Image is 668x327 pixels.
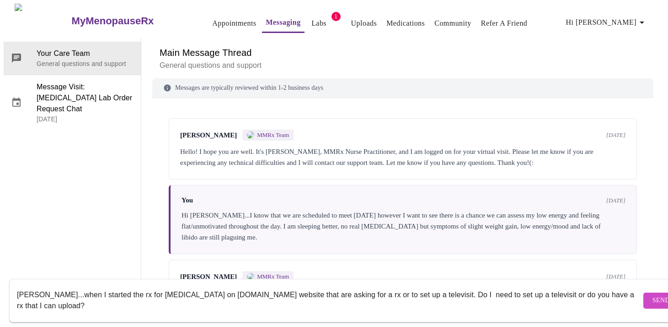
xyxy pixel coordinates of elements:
button: Uploads [347,14,381,33]
a: MyMenopauseRx [70,5,190,37]
span: [PERSON_NAME] [180,131,237,139]
a: Medications [386,17,425,30]
div: Your Care TeamGeneral questions and support [4,42,141,75]
a: Messaging [266,16,300,29]
a: Labs [311,17,326,30]
img: MyMenopauseRx Logo [15,4,70,38]
button: Medications [383,14,428,33]
span: [DATE] [606,273,625,280]
button: Hi [PERSON_NAME] [562,13,651,32]
div: Hello! I hope you are well. It's [PERSON_NAME], MMRx Nurse Practitioner, and I am logged on for y... [180,146,625,168]
h3: MyMenopauseRx [72,15,154,27]
span: 1 [331,12,341,21]
span: [PERSON_NAME] [180,273,237,281]
button: Appointments [208,14,260,33]
a: Community [434,17,471,30]
img: MMRX [247,131,254,139]
a: Appointments [212,17,256,30]
span: [DATE] [606,131,625,139]
div: Message Visit: [MEDICAL_DATA] Lab Order Request Chat[DATE] [4,75,141,130]
p: General questions and support [37,59,134,68]
button: Community [431,14,475,33]
p: [DATE] [37,114,134,124]
button: Messaging [262,13,304,33]
a: Refer a Friend [481,17,528,30]
span: [DATE] [606,197,625,204]
span: Hi [PERSON_NAME] [566,16,647,29]
div: Messages are typically reviewed within 1-2 business days [152,78,653,98]
div: Hi [PERSON_NAME]...I know that we are scheduled to meet [DATE] however I want to see there is a c... [182,210,625,243]
a: Uploads [351,17,377,30]
h6: Main Message Thread [160,45,646,60]
span: You [182,196,193,204]
button: Labs [305,14,334,33]
img: MMRX [247,273,254,280]
span: Message Visit: [MEDICAL_DATA] Lab Order Request Chat [37,82,134,114]
span: MMRx Team [257,131,289,139]
p: General questions and support [160,60,646,71]
button: Refer a Friend [477,14,531,33]
textarea: Send a message about your appointment [17,286,641,315]
span: MMRx Team [257,273,289,280]
span: Your Care Team [37,48,134,59]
